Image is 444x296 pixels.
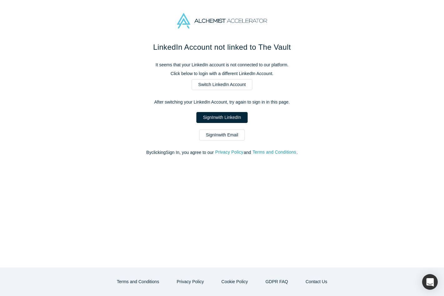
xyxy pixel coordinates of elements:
[91,99,353,105] p: After switching your LinkedIn Account, try again to sign in in this page.
[192,79,252,90] a: Switch LinkedIn Account
[259,276,295,287] a: GDPR FAQ
[196,112,247,123] a: SignInwith LinkedIn
[177,13,267,28] img: Alchemist Accelerator Logo
[215,276,255,287] button: Cookie Policy
[110,276,166,287] button: Terms and Conditions
[252,149,297,156] button: Terms and Conditions
[215,149,244,156] button: Privacy Policy
[91,70,353,77] p: Click below to login with a different LinkedIn Account.
[299,276,334,287] button: Contact Us
[91,62,353,68] p: It seems that your LinkedIn account is not connected to our platform.
[91,149,353,156] p: By clicking Sign In , you agree to our and .
[170,276,210,287] button: Privacy Policy
[91,42,353,53] h1: LinkedIn Account not linked to The Vault
[199,130,245,140] a: SignInwith Email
